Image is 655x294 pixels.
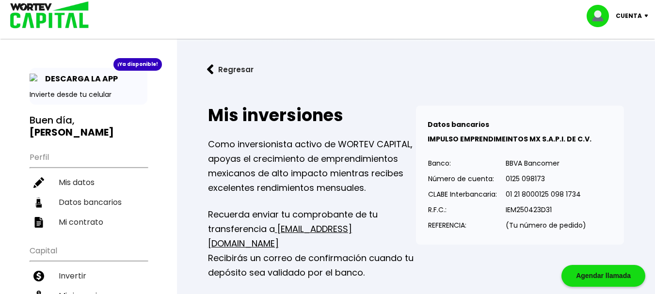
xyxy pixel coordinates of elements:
[33,271,44,281] img: invertir-icon.b3b967d7.svg
[30,125,114,139] b: [PERSON_NAME]
[207,64,214,75] img: flecha izquierda
[30,266,147,286] a: Invertir
[30,172,147,192] a: Mis datos
[113,58,162,71] div: ¡Ya disponible!
[192,57,639,82] a: flecha izquierdaRegresar
[30,114,147,139] h3: Buen día,
[506,202,586,217] p: IEM250423D31
[428,120,489,129] b: Datos bancarios
[561,265,645,287] div: Agendar llamada
[30,192,147,212] a: Datos bancarios
[30,74,40,84] img: app-icon
[208,207,416,280] p: Recuerda enviar tu comprobante de tu transferencia a Recibirás un correo de confirmación cuando t...
[428,171,497,186] p: Número de cuenta:
[506,187,586,201] p: 01 21 8000125 098 1734
[506,156,586,170] p: BBVA Bancomer
[428,218,497,232] p: REFERENCIA:
[33,217,44,228] img: contrato-icon.f2db500c.svg
[428,156,497,170] p: Banco:
[33,197,44,208] img: datos-icon.10cf9172.svg
[208,223,352,249] a: [EMAIL_ADDRESS][DOMAIN_NAME]
[506,218,586,232] p: (Tu número de pedido)
[642,15,655,17] img: icon-down
[30,90,147,100] p: Invierte desde tu celular
[208,137,416,195] p: Como inversionista activo de WORTEV CAPITAL, apoyas el crecimiento de emprendimientos mexicanos d...
[428,134,591,144] b: IMPULSO EMPRENDIMEINTOS MX S.A.P.I. DE C.V.
[40,73,118,85] p: DESCARGA LA APP
[192,57,268,82] button: Regresar
[30,212,147,232] a: Mi contrato
[616,9,642,23] p: Cuenta
[506,171,586,186] p: 0125 098173
[30,146,147,232] ul: Perfil
[587,5,616,27] img: profile-image
[428,187,497,201] p: CLABE Interbancaria:
[428,202,497,217] p: R.F.C.:
[33,177,44,188] img: editar-icon.952d3147.svg
[208,106,416,125] h2: Mis inversiones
